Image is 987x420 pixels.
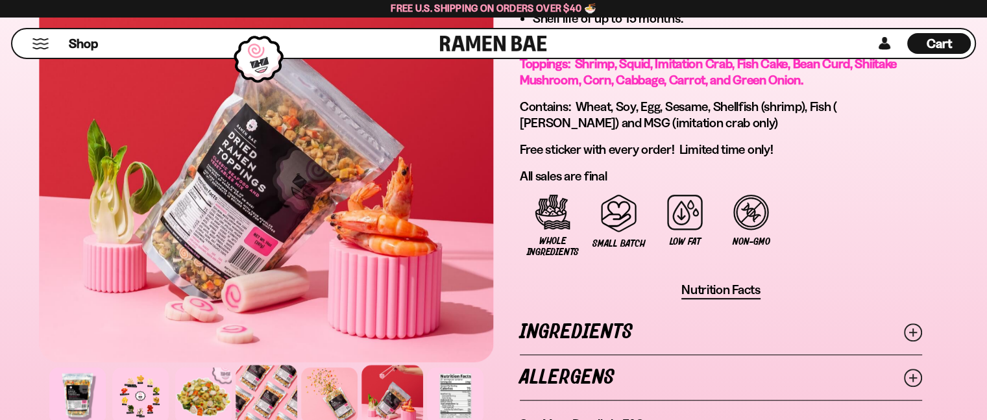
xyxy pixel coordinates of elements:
[670,236,701,247] span: Low Fat
[927,36,952,51] span: Cart
[69,33,98,54] a: Shop
[526,236,579,258] span: Whole Ingredients
[520,142,922,158] p: Free sticker with every order! Limited time only!
[520,355,922,400] a: Allergens
[520,99,837,130] span: Contains: Wheat, Soy, Egg, Sesame, Shellfish (shrimp), Fish ( [PERSON_NAME]) and MSG (imitation c...
[733,236,770,247] span: Non-GMO
[32,38,49,49] button: Mobile Menu Trigger
[681,282,761,298] span: Nutrition Facts
[681,282,761,299] button: Nutrition Facts
[592,238,645,249] span: Small Batch
[520,56,897,88] span: Toppings: Shrimp, Squid, Imitation Crab, Fish Cake, Bean Curd, Shiitake Mushroom, Corn, Cabbage, ...
[907,29,971,58] div: Cart
[391,2,596,14] span: Free U.S. Shipping on Orders over $40 🍜
[69,35,98,53] span: Shop
[520,168,922,184] p: All sales are final
[520,310,922,354] a: Ingredients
